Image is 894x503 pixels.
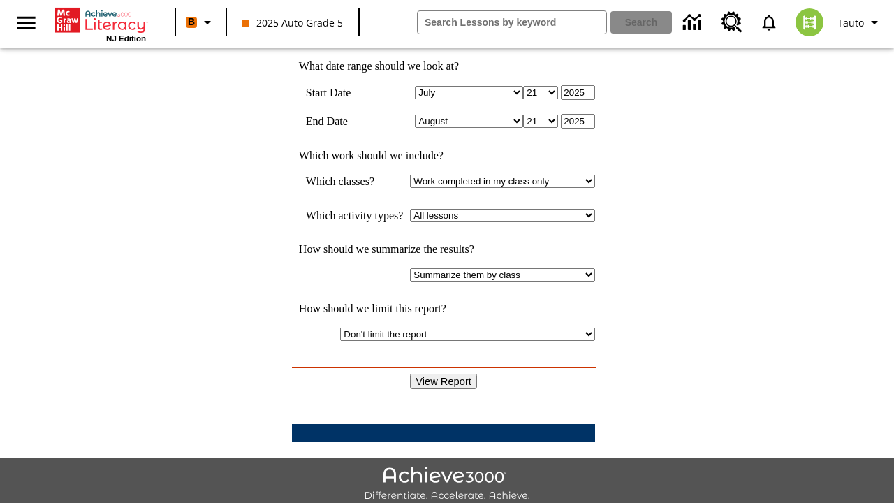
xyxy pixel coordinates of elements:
td: Which work should we include? [292,150,596,162]
span: Tauto [837,15,864,30]
td: What date range should we look at? [292,60,596,73]
a: Resource Center, Will open in new tab [713,3,751,41]
td: How should we summarize the results? [292,243,596,256]
td: Which activity types? [306,209,404,222]
td: End Date [306,114,404,129]
img: avatar image [796,8,823,36]
div: Home [55,5,146,43]
button: Boost Class color is orange. Change class color [180,10,221,35]
input: View Report [410,374,477,389]
td: How should we limit this report? [292,302,596,315]
td: Which classes? [306,175,404,188]
button: Select a new avatar [787,4,832,41]
span: B [188,13,195,31]
a: Data Center [675,3,713,42]
span: 2025 Auto Grade 5 [242,15,343,30]
td: Start Date [306,85,404,100]
span: NJ Edition [106,34,146,43]
img: Achieve3000 Differentiate Accelerate Achieve [364,467,530,502]
button: Open side menu [6,2,47,43]
a: Notifications [751,4,787,41]
input: search field [418,11,606,34]
button: Profile/Settings [832,10,888,35]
